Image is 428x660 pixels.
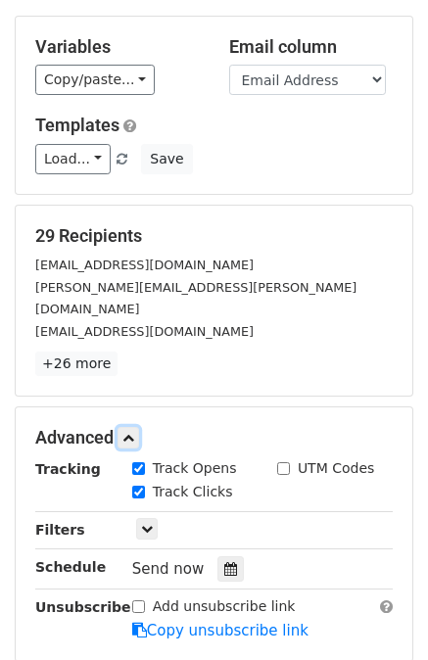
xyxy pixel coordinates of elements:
[153,482,233,502] label: Track Clicks
[35,427,393,448] h5: Advanced
[35,559,106,575] strong: Schedule
[132,560,205,578] span: Send now
[35,280,357,317] small: [PERSON_NAME][EMAIL_ADDRESS][PERSON_NAME][DOMAIN_NAME]
[35,258,254,272] small: [EMAIL_ADDRESS][DOMAIN_NAME]
[153,458,237,479] label: Track Opens
[35,522,85,538] strong: Filters
[35,324,254,339] small: [EMAIL_ADDRESS][DOMAIN_NAME]
[35,36,200,58] h5: Variables
[35,599,131,615] strong: Unsubscribe
[298,458,374,479] label: UTM Codes
[229,36,394,58] h5: Email column
[330,566,428,660] iframe: Chat Widget
[132,622,309,639] a: Copy unsubscribe link
[141,144,192,174] button: Save
[35,352,118,376] a: +26 more
[35,144,111,174] a: Load...
[35,461,101,477] strong: Tracking
[153,596,296,617] label: Add unsubscribe link
[35,65,155,95] a: Copy/paste...
[35,225,393,247] h5: 29 Recipients
[35,115,119,135] a: Templates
